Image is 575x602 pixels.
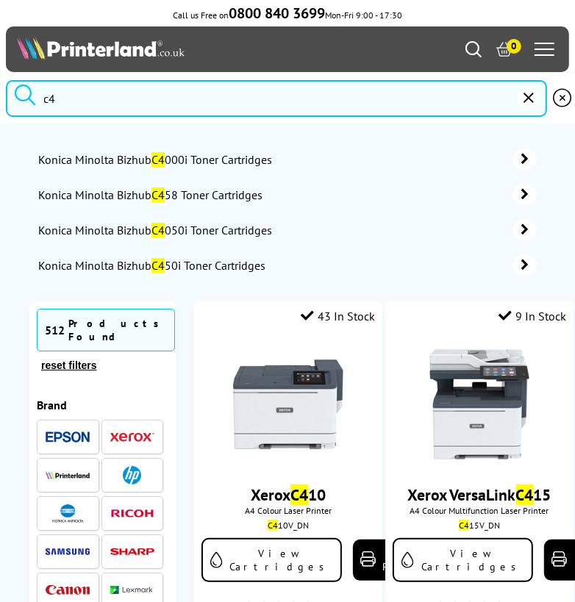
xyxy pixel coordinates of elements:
mark: C4 [290,484,308,505]
div: 43 In Stock [301,309,375,323]
span: A4 Colour Multifunction Laser Printer [393,505,567,516]
a: Konica Minolta BizhubC450i Toner Cartridges [38,255,537,276]
a: Konica Minolta BizhubC4050i Toner Cartridges [38,220,537,240]
a: View Cartridges [201,538,342,582]
img: Xerox [110,432,154,442]
a: View Product [353,540,463,581]
a: Printerland Logo [17,36,287,62]
img: Sharp [110,548,154,555]
img: Printerland [46,471,90,479]
div: Products Found [68,317,167,343]
span: Konica Minolta Bizhub 50i Toner Cartridges [38,258,490,273]
div: 9 In Stock [499,309,567,323]
span: Brand [37,398,67,412]
img: Xerox-C410-Front-Main-Small.jpg [233,349,343,459]
img: Lexmark [110,586,154,595]
span: A4 Colour Laser Printer [201,505,376,516]
div: 10V_DN [205,520,372,531]
img: HP [123,466,141,484]
img: Canon [46,585,90,595]
mark: C4 [151,223,165,237]
a: Xerox VersaLinkC415 [408,484,551,505]
span: 0 [507,39,521,54]
b: 0800 840 3699 [229,4,325,23]
span: Konica Minolta Bizhub 000i Toner Cartridges [38,152,490,167]
img: Xerox-VersaLink-C415-Front-Main-Small.jpg [424,349,535,459]
mark: C4 [151,187,165,202]
span: 512 [45,323,65,337]
a: 0 [496,41,512,57]
a: Konica Minolta BizhubC4000i Toner Cartridges [38,149,537,170]
img: Samsung [46,548,90,555]
img: Konica Minolta [52,504,84,523]
a: 0800 840 3699 [229,10,325,21]
img: Printerland Logo [17,36,184,60]
button: reset filters [37,359,101,372]
img: Ricoh [110,509,154,517]
mark: C4 [151,258,165,273]
mark: C4 [151,152,165,167]
a: Search [465,41,482,57]
mark: C4 [268,520,278,531]
div: 15V_DN [396,520,563,531]
a: XeroxC410 [251,484,326,505]
input: Search product or brand [6,80,548,117]
a: Konica Minolta BizhubC458 Toner Cartridges [38,184,537,205]
span: Konica Minolta Bizhub 58 Toner Cartridges [38,187,490,202]
span: Konica Minolta Bizhub 050i Toner Cartridges [38,223,490,237]
mark: C4 [516,484,534,505]
mark: C4 [459,520,469,531]
a: View Cartridges [393,538,533,582]
img: Epson [46,431,90,442]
